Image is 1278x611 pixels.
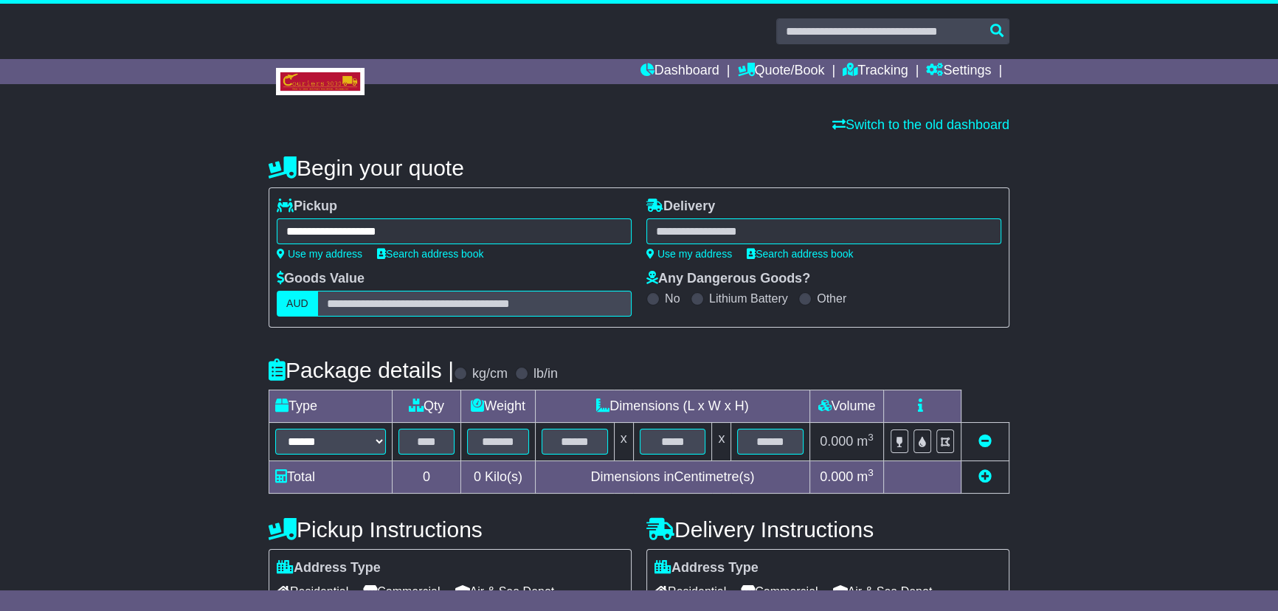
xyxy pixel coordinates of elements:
[533,366,558,382] label: lb/in
[646,199,715,215] label: Delivery
[747,248,853,260] a: Search address book
[614,423,633,461] td: x
[843,59,908,84] a: Tracking
[474,469,481,484] span: 0
[646,248,732,260] a: Use my address
[820,434,853,449] span: 0.000
[277,560,381,576] label: Address Type
[377,248,483,260] a: Search address book
[978,434,992,449] a: Remove this item
[817,291,846,305] label: Other
[455,580,555,603] span: Air & Sea Depot
[832,117,1009,132] a: Switch to the old dashboard
[393,390,461,423] td: Qty
[665,291,680,305] label: No
[809,390,883,423] td: Volume
[535,390,809,423] td: Dimensions (L x W x H)
[978,469,992,484] a: Add new item
[277,248,362,260] a: Use my address
[269,461,393,494] td: Total
[277,271,365,287] label: Goods Value
[712,423,731,461] td: x
[535,461,809,494] td: Dimensions in Centimetre(s)
[868,432,874,443] sup: 3
[277,199,337,215] label: Pickup
[741,580,818,603] span: Commercial
[857,469,874,484] span: m
[640,59,719,84] a: Dashboard
[654,560,759,576] label: Address Type
[646,517,1009,542] h4: Delivery Instructions
[269,156,1009,180] h4: Begin your quote
[868,467,874,478] sup: 3
[472,366,508,382] label: kg/cm
[709,291,788,305] label: Lithium Battery
[646,271,810,287] label: Any Dangerous Goods?
[926,59,991,84] a: Settings
[269,358,454,382] h4: Package details |
[737,59,824,84] a: Quote/Book
[269,517,632,542] h4: Pickup Instructions
[461,461,536,494] td: Kilo(s)
[461,390,536,423] td: Weight
[833,580,933,603] span: Air & Sea Depot
[269,390,393,423] td: Type
[654,580,726,603] span: Residential
[857,434,874,449] span: m
[277,580,348,603] span: Residential
[363,580,440,603] span: Commercial
[820,469,853,484] span: 0.000
[393,461,461,494] td: 0
[277,291,318,317] label: AUD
